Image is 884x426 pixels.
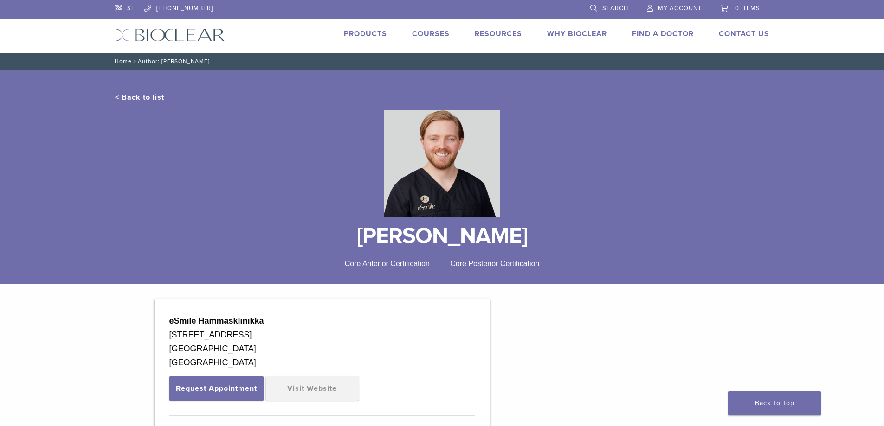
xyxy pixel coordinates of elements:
[108,53,776,70] nav: Author: [PERSON_NAME]
[384,110,500,217] img: Bioclear
[735,5,760,12] span: 0 items
[115,28,225,42] img: Bioclear
[475,29,522,38] a: Resources
[344,29,387,38] a: Products
[266,376,359,401] a: Visit Website
[112,58,132,64] a: Home
[450,260,539,267] span: Core Posterior Certification
[547,29,607,38] a: Why Bioclear
[115,93,164,102] a: < Back to list
[169,316,264,325] strong: eSmile Hammasklinikka
[115,225,769,247] h1: [PERSON_NAME]
[658,5,702,12] span: My Account
[602,5,628,12] span: Search
[728,391,821,415] a: Back To Top
[632,29,694,38] a: Find A Doctor
[169,376,264,401] button: Request Appointment
[132,59,138,64] span: /
[169,328,475,342] div: [STREET_ADDRESS].
[719,29,769,38] a: Contact Us
[169,342,475,369] div: [GEOGRAPHIC_DATA] [GEOGRAPHIC_DATA]
[345,260,430,267] span: Core Anterior Certification
[412,29,450,38] a: Courses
